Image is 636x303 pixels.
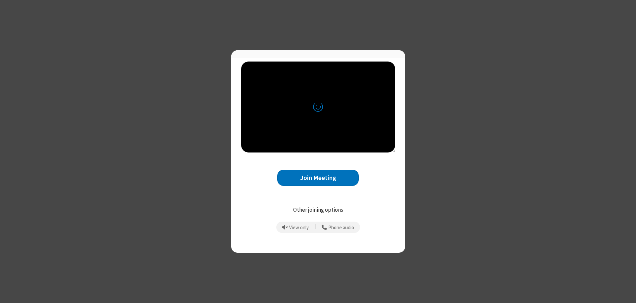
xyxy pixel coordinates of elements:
[277,170,359,186] button: Join Meeting
[289,225,309,231] span: View only
[328,225,354,231] span: Phone audio
[241,206,395,214] p: Other joining options
[319,222,357,233] button: Use your phone for mic and speaker while you view the meeting on this device.
[280,222,311,233] button: Prevent echo when there is already an active mic and speaker in the room.
[315,223,316,232] span: |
